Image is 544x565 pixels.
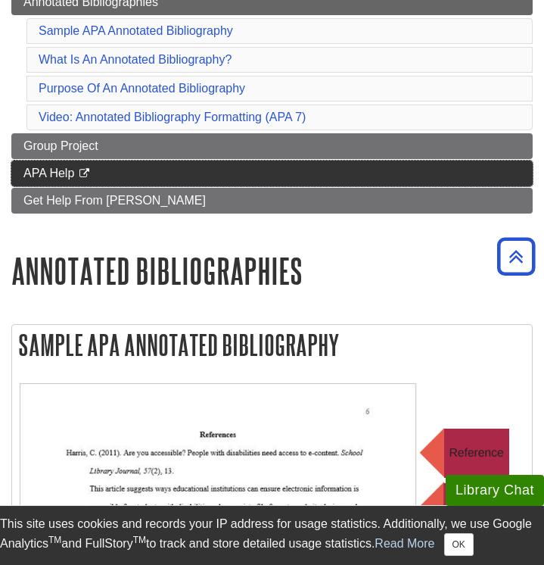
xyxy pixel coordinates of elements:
a: Back to Top [492,246,540,267]
a: Purpose Of An Annotated Bibliography [39,82,245,95]
a: Get Help From [PERSON_NAME] [11,188,533,214]
span: APA Help [23,167,74,179]
a: APA Help [11,161,533,186]
a: Video: Annotated Bibliography Formatting (APA 7) [39,111,306,123]
span: Get Help From [PERSON_NAME] [23,194,206,207]
sup: TM [133,535,146,545]
sup: TM [48,535,61,545]
a: What Is An Annotated Bibliography? [39,53,232,66]
h2: Sample APA Annotated Bibliography [12,325,532,365]
a: Read More [375,537,434,550]
h1: Annotated Bibliographies [11,251,533,290]
i: This link opens in a new window [78,169,91,179]
span: Group Project [23,139,98,152]
a: Group Project [11,133,533,159]
a: Sample APA Annotated Bibliography [39,24,233,37]
button: Close [444,533,474,556]
button: Library Chat [446,475,544,506]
